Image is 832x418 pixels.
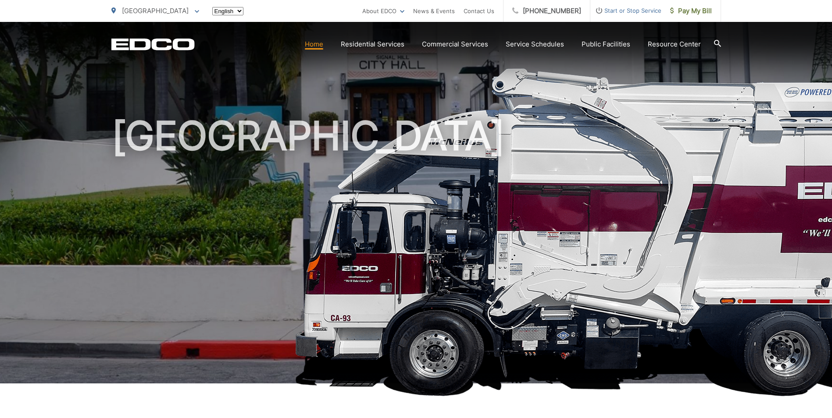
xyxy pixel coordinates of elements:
[413,6,455,16] a: News & Events
[212,7,243,15] select: Select a language
[582,39,630,50] a: Public Facilities
[648,39,701,50] a: Resource Center
[111,38,195,50] a: EDCD logo. Return to the homepage.
[111,114,721,391] h1: [GEOGRAPHIC_DATA]
[670,6,712,16] span: Pay My Bill
[122,7,189,15] span: [GEOGRAPHIC_DATA]
[422,39,488,50] a: Commercial Services
[464,6,494,16] a: Contact Us
[506,39,564,50] a: Service Schedules
[341,39,404,50] a: Residential Services
[362,6,404,16] a: About EDCO
[305,39,323,50] a: Home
